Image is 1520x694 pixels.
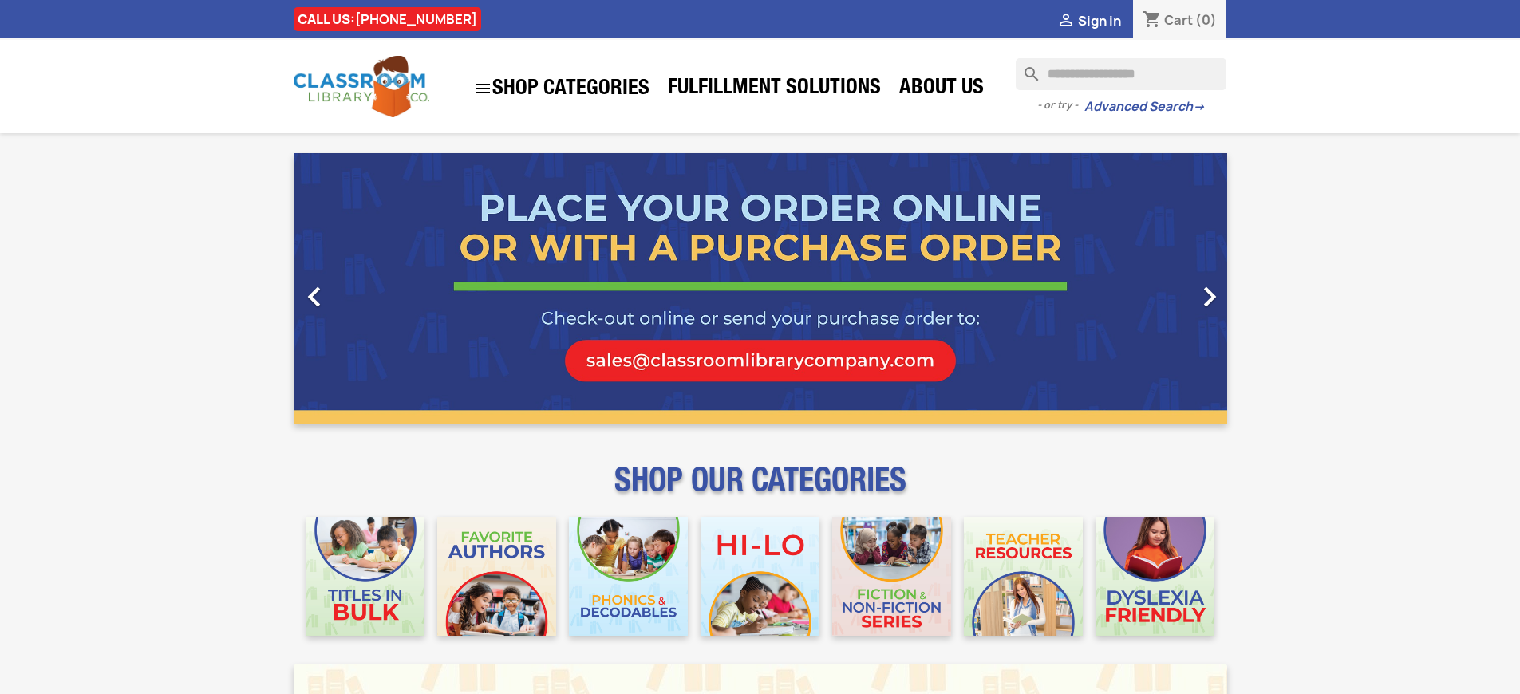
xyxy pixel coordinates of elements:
a: Next [1087,153,1227,424]
i: search [1016,58,1035,77]
i:  [1190,277,1230,317]
span: - or try - [1037,97,1084,113]
i:  [1056,12,1076,31]
span: (0) [1195,11,1217,29]
input: Search [1016,58,1226,90]
i:  [294,277,334,317]
a: About Us [891,73,992,105]
i:  [473,79,492,98]
img: CLC_Dyslexia_Mobile.jpg [1096,517,1214,636]
span: Cart [1164,11,1193,29]
i: shopping_cart [1143,11,1162,30]
a: Advanced Search→ [1084,99,1205,115]
img: CLC_Phonics_And_Decodables_Mobile.jpg [569,517,688,636]
img: Classroom Library Company [294,56,429,117]
img: CLC_Bulk_Mobile.jpg [306,517,425,636]
a: SHOP CATEGORIES [465,71,657,106]
div: CALL US: [294,7,481,31]
span: Sign in [1078,12,1121,30]
p: SHOP OUR CATEGORIES [294,475,1227,504]
a: [PHONE_NUMBER] [355,10,477,28]
a:  Sign in [1056,12,1121,30]
ul: Carousel container [294,153,1227,424]
img: CLC_Fiction_Nonfiction_Mobile.jpg [832,517,951,636]
img: CLC_HiLo_Mobile.jpg [701,517,819,636]
span: → [1193,99,1205,115]
img: CLC_Teacher_Resources_Mobile.jpg [964,517,1083,636]
a: Fulfillment Solutions [660,73,889,105]
img: CLC_Favorite_Authors_Mobile.jpg [437,517,556,636]
a: Previous [294,153,434,424]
